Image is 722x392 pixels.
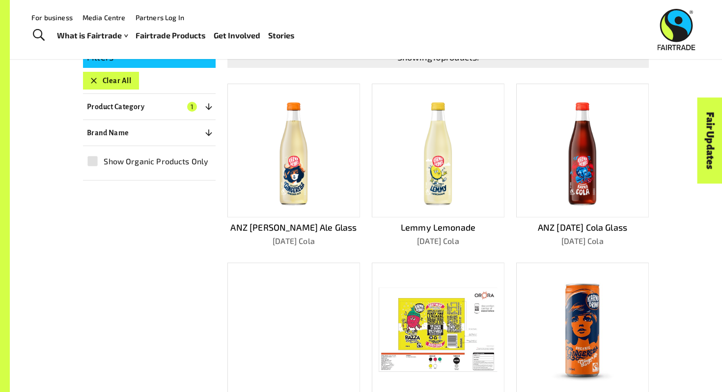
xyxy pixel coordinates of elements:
a: Toggle Search [27,23,51,48]
a: Fairtrade Products [136,29,206,43]
button: Brand Name [83,124,216,142]
p: [DATE] Cola [372,235,504,247]
button: Product Category [83,98,216,116]
a: ANZ [PERSON_NAME] Ale Glass[DATE] Cola [227,84,360,247]
p: Product Category [87,101,144,113]
a: Lemmy Lemonade[DATE] Cola [372,84,504,247]
p: ANZ [DATE] Cola Glass [516,221,649,234]
a: Get Involved [214,29,260,43]
p: [DATE] Cola [516,235,649,247]
img: Fairtrade Australia New Zealand logo [658,9,695,50]
a: ANZ [DATE] Cola Glass[DATE] Cola [516,84,649,247]
p: [DATE] Cola [227,235,360,247]
a: Stories [268,29,295,43]
p: Brand Name [87,127,129,139]
a: For business [31,13,73,22]
a: Media Centre [83,13,126,22]
span: Show Organic Products Only [104,155,208,167]
p: Lemmy Lemonade [372,221,504,234]
button: Clear All [83,72,139,90]
a: What is Fairtrade [57,29,128,43]
p: ANZ [PERSON_NAME] Ale Glass [227,221,360,234]
span: 1 [187,102,197,112]
a: Partners Log In [136,13,184,22]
